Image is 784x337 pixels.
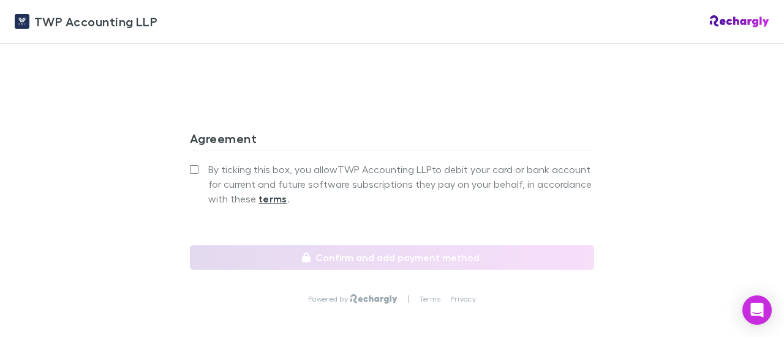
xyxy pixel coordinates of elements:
[420,294,440,304] a: Terms
[258,193,287,205] strong: terms
[208,162,594,206] span: By ticking this box, you allow TWP Accounting LLP to debit your card or bank account for current ...
[34,12,157,31] span: TWP Accounting LLP
[450,294,476,304] a: Privacy
[710,15,769,28] img: Rechargly Logo
[190,131,594,150] h3: Agreement
[308,294,350,304] p: Powered by
[190,245,594,270] button: Confirm and add payment method
[350,294,398,304] img: Rechargly Logo
[742,295,772,325] div: Open Intercom Messenger
[407,294,409,304] p: |
[15,14,29,29] img: TWP Accounting LLP's Logo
